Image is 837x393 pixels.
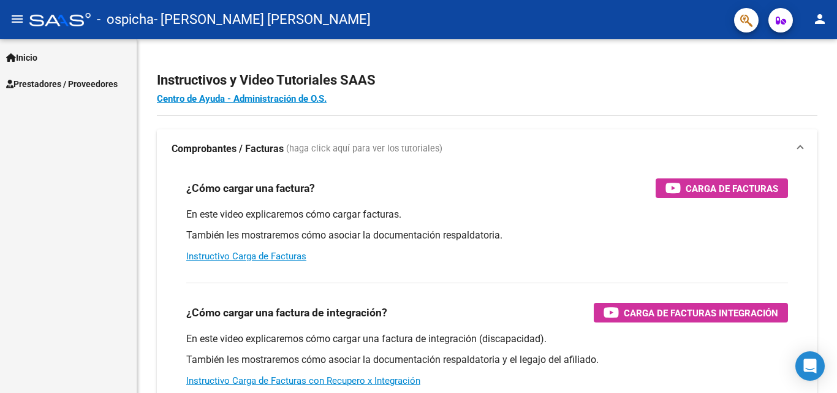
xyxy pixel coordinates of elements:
[157,69,817,92] h2: Instructivos y Video Tutoriales SAAS
[624,305,778,321] span: Carga de Facturas Integración
[154,6,371,33] span: - [PERSON_NAME] [PERSON_NAME]
[186,229,788,242] p: También les mostraremos cómo asociar la documentación respaldatoria.
[6,51,37,64] span: Inicio
[812,12,827,26] mat-icon: person
[186,304,387,321] h3: ¿Cómo cargar una factura de integración?
[286,142,442,156] span: (haga click aquí para ver los tutoriales)
[186,180,315,197] h3: ¿Cómo cargar una factura?
[97,6,154,33] span: - ospicha
[594,303,788,322] button: Carga de Facturas Integración
[157,129,817,169] mat-expansion-panel-header: Comprobantes / Facturas (haga click aquí para ver los tutoriales)
[186,332,788,346] p: En este video explicaremos cómo cargar una factura de integración (discapacidad).
[186,208,788,221] p: En este video explicaremos cómo cargar facturas.
[186,251,306,262] a: Instructivo Carga de Facturas
[172,142,284,156] strong: Comprobantes / Facturas
[186,353,788,367] p: También les mostraremos cómo asociar la documentación respaldatoria y el legajo del afiliado.
[10,12,25,26] mat-icon: menu
[186,375,420,386] a: Instructivo Carga de Facturas con Recupero x Integración
[686,181,778,196] span: Carga de Facturas
[795,351,825,381] div: Open Intercom Messenger
[6,77,118,91] span: Prestadores / Proveedores
[157,93,327,104] a: Centro de Ayuda - Administración de O.S.
[656,178,788,198] button: Carga de Facturas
